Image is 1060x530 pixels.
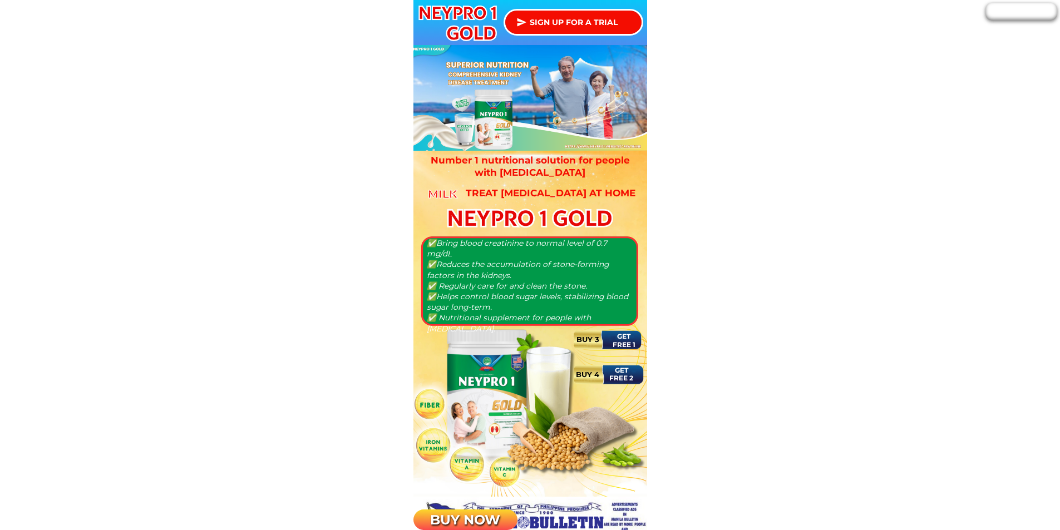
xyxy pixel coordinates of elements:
h3: BUY 4 [570,369,605,380]
h3: Number 1 nutritional solution for people with [MEDICAL_DATA] [428,154,632,179]
h3: GET FREE 1 [608,333,640,349]
h3: BUY 3 [570,334,605,345]
p: SIGN UP FOR A TRIAL [505,11,642,34]
h3: GET FREE 2 [605,366,637,383]
h3: ✅Bring blood creatinine to normal level of 0.7 mg/dL ✅Reduces the accumulation of stone-forming f... [427,238,632,334]
h3: Treat [MEDICAL_DATA] at home [459,187,643,199]
h3: milk [427,185,459,203]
